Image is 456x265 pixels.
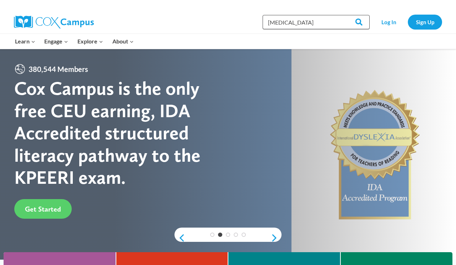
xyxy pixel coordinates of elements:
img: Cox Campus [14,16,94,28]
a: Sign Up [408,15,442,29]
button: Child menu of Explore [73,34,108,49]
a: Log In [373,15,404,29]
button: Child menu of Engage [40,34,73,49]
a: Get Started [14,199,72,219]
nav: Primary Navigation [10,34,138,49]
input: Search Cox Campus [263,15,370,29]
span: 380,544 Members [26,63,91,75]
div: Cox Campus is the only free CEU earning, IDA Accredited structured literacy pathway to the KPEERI... [14,77,228,188]
span: Get Started [25,205,61,213]
button: Child menu of Learn [10,34,40,49]
button: Child menu of About [108,34,138,49]
nav: Secondary Navigation [373,15,442,29]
